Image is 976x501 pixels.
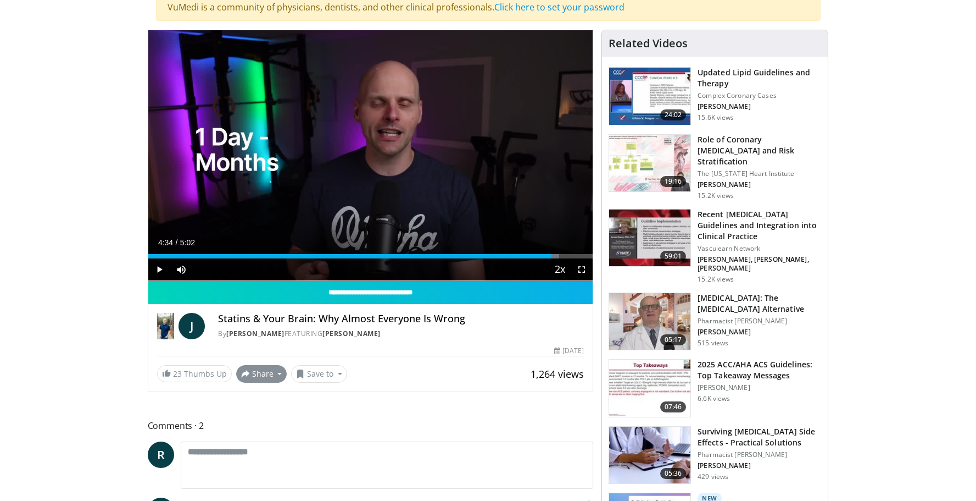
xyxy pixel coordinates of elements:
p: Pharmacist [PERSON_NAME] [698,450,821,459]
p: Vasculearn Network [698,244,821,253]
span: 5:02 [180,238,195,247]
p: [PERSON_NAME] [698,383,821,392]
h3: Recent [MEDICAL_DATA] Guidelines and Integration into Clinical Practice [698,209,821,242]
div: Progress Bar [148,254,593,258]
span: 05:17 [660,334,687,345]
video-js: Video Player [148,30,593,281]
h3: [MEDICAL_DATA]: The [MEDICAL_DATA] Alternative [698,293,821,315]
img: 1778299e-4205-438f-a27e-806da4d55abe.150x105_q85_crop-smart_upscale.jpg [609,427,690,484]
h3: 2025 ACC/AHA ACS Guidelines: Top Takeaway Messages [698,359,821,381]
div: [DATE] [554,346,584,356]
img: 1efa8c99-7b8a-4ab5-a569-1c219ae7bd2c.150x105_q85_crop-smart_upscale.jpg [609,135,690,192]
span: 07:46 [660,401,687,412]
p: 6.6K views [698,394,730,403]
span: 05:36 [660,468,687,479]
span: / [176,238,178,247]
h3: Surviving [MEDICAL_DATA] Side Effects - Practical Solutions [698,426,821,448]
a: 23 Thumbs Up [157,365,232,382]
a: 07:46 2025 ACC/AHA ACS Guidelines: Top Takeaway Messages [PERSON_NAME] 6.6K views [609,359,821,417]
p: [PERSON_NAME] [698,328,821,337]
img: 77f671eb-9394-4acc-bc78-a9f077f94e00.150x105_q85_crop-smart_upscale.jpg [609,68,690,125]
span: 23 [173,368,182,379]
div: By FEATURING [218,329,584,339]
h4: Statins & Your Brain: Why Almost Everyone Is Wrong [218,313,584,325]
a: 05:36 Surviving [MEDICAL_DATA] Side Effects - Practical Solutions Pharmacist [PERSON_NAME] [PERSO... [609,426,821,485]
a: [PERSON_NAME] [226,329,285,338]
button: Fullscreen [571,258,593,280]
button: Save to [291,365,347,383]
button: Share [236,365,287,383]
span: Comments 2 [148,419,594,433]
h3: Role of Coronary [MEDICAL_DATA] and Risk Stratification [698,134,821,167]
img: Dr. Jordan Rennicke [157,313,175,339]
p: [PERSON_NAME] [698,180,821,189]
span: 19:16 [660,176,687,187]
p: 515 views [698,339,728,348]
h4: Related Videos [609,37,688,50]
span: 24:02 [660,109,687,120]
a: [PERSON_NAME] [322,329,381,338]
p: [PERSON_NAME] [698,102,821,111]
a: 24:02 Updated Lipid Guidelines and Therapy Complex Coronary Cases [PERSON_NAME] 15.6K views [609,67,821,125]
img: ce9609b9-a9bf-4b08-84dd-8eeb8ab29fc6.150x105_q85_crop-smart_upscale.jpg [609,293,690,350]
p: 15.2K views [698,191,734,200]
p: 429 views [698,472,728,481]
button: Mute [170,258,192,280]
button: Playback Rate [549,258,571,280]
span: 4:34 [158,238,173,247]
a: R [148,442,174,468]
a: 05:17 [MEDICAL_DATA]: The [MEDICAL_DATA] Alternative Pharmacist [PERSON_NAME] [PERSON_NAME] 515 v... [609,293,821,351]
p: The [US_STATE] Heart Institute [698,169,821,178]
a: J [179,313,205,339]
span: 59:01 [660,251,687,262]
p: 15.6K views [698,113,734,122]
a: 59:01 Recent [MEDICAL_DATA] Guidelines and Integration into Clinical Practice Vasculearn Network ... [609,209,821,284]
a: Click here to set your password [494,1,624,13]
h3: Updated Lipid Guidelines and Therapy [698,67,821,89]
img: 87825f19-cf4c-4b91-bba1-ce218758c6bb.150x105_q85_crop-smart_upscale.jpg [609,210,690,267]
p: Pharmacist [PERSON_NAME] [698,317,821,326]
button: Play [148,258,170,280]
p: [PERSON_NAME] [698,461,821,470]
p: [PERSON_NAME], [PERSON_NAME], [PERSON_NAME] [698,255,821,273]
img: 369ac253-1227-4c00-b4e1-6e957fd240a8.150x105_q85_crop-smart_upscale.jpg [609,360,690,417]
p: 15.2K views [698,275,734,284]
span: 1,264 views [531,367,584,381]
p: Complex Coronary Cases [698,91,821,100]
a: 19:16 Role of Coronary [MEDICAL_DATA] and Risk Stratification The [US_STATE] Heart Institute [PER... [609,134,821,200]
